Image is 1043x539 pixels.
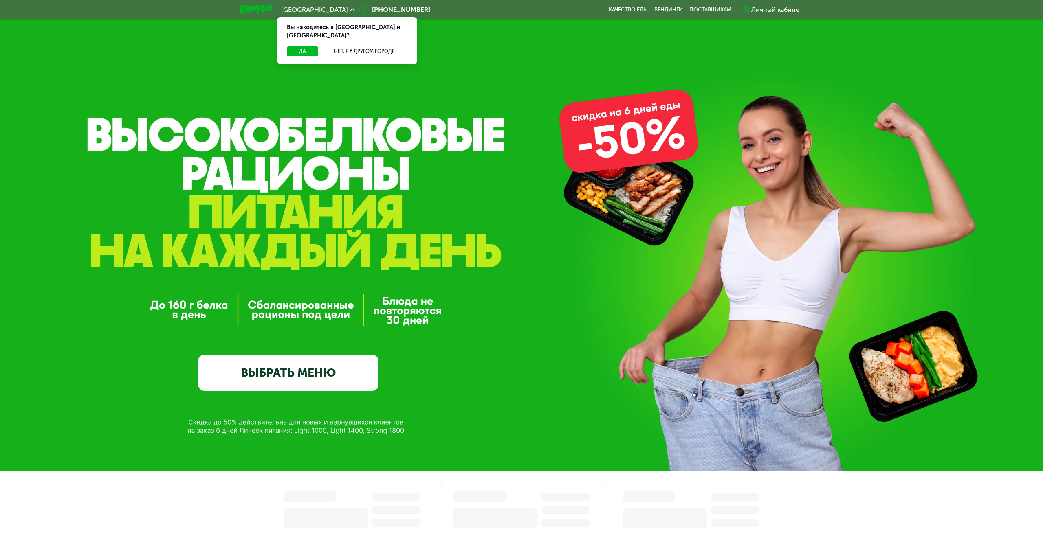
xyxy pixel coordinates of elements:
a: Качество еды [609,7,648,13]
button: Да [287,46,318,56]
div: Личный кабинет [751,5,803,15]
a: [PHONE_NUMBER] [359,5,430,15]
div: Вы находитесь в [GEOGRAPHIC_DATA] и [GEOGRAPHIC_DATA]? [277,17,417,46]
a: Вендинги [654,7,683,13]
div: поставщикам [689,7,731,13]
a: ВЫБРАТЬ МЕНЮ [198,355,378,391]
button: Нет, я в другом городе [321,46,407,56]
span: [GEOGRAPHIC_DATA] [281,7,348,13]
